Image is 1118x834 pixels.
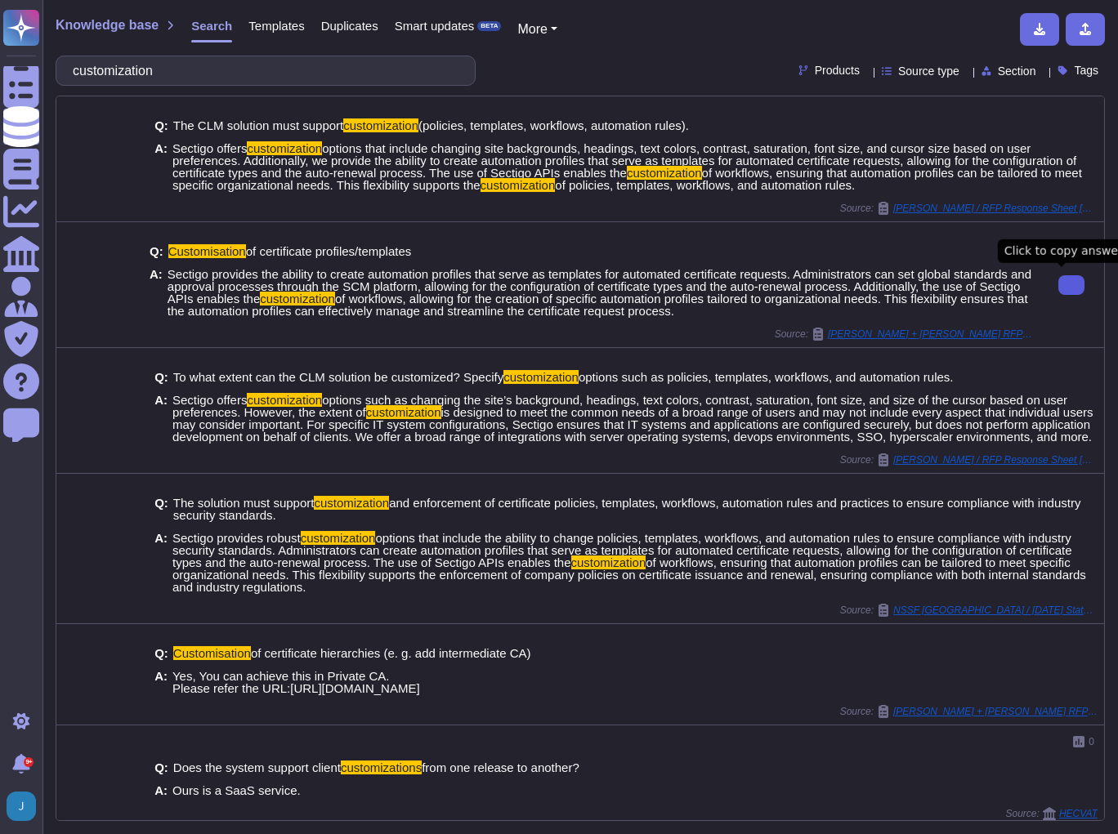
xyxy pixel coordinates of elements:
mark: customization [247,393,322,407]
span: options that include changing site backgrounds, headings, text colors, contrast, saturation, font... [172,141,1076,180]
mark: customization [301,531,376,545]
mark: customization [366,405,441,419]
span: Search [191,20,232,32]
span: HECVAT [1059,809,1098,818]
mark: customization [343,118,418,132]
span: Source: [1006,807,1098,820]
b: Q: [154,761,168,774]
span: options such as policies, templates, workflows, and automation rules. [579,370,954,384]
span: of certificate profiles/templates [246,244,412,258]
b: Q: [154,497,168,521]
span: [PERSON_NAME] / RFP Response Sheet [PERSON_NAME] Copy [893,203,1098,213]
b: A: [154,142,168,191]
span: To what extent can the CLM solution be customized? Specify [173,370,503,384]
span: of certificate hierarchies (e. g. add intermediate CA) [251,646,531,660]
span: Knowledge base [56,19,159,32]
mark: customization [571,555,646,569]
mark: customization [247,141,322,155]
span: Duplicates [321,20,378,32]
b: A: [154,784,168,796]
span: Source: [775,328,1032,341]
b: Q: [154,119,168,132]
mark: customization [627,166,702,180]
b: A: [154,532,168,593]
b: Q: [154,647,168,659]
span: Sectigo provides robust [172,531,301,545]
span: [PERSON_NAME] + [PERSON_NAME] RFP / KN RFP Questionnaire PKI 1 (003) [893,707,1098,716]
b: Q: [154,371,168,383]
span: The solution must support [173,496,315,510]
span: of policies, templates, workflows, and automation rules. [555,178,855,192]
span: Templates [248,20,304,32]
button: More [517,20,557,39]
span: is designed to meet the common needs of a broad range of users and may not include every aspect t... [172,405,1093,444]
span: options such as changing the site’s background, headings, text colors, contrast, saturation, font... [172,393,1067,419]
b: A: [154,394,168,443]
span: More [517,22,547,36]
span: Sectigo offers [172,141,247,155]
b: A: [150,268,163,317]
span: Source: [840,453,1098,466]
span: Source: [840,705,1098,718]
span: Section [998,65,1036,77]
mark: customizations [341,760,422,774]
mark: Customisation [173,646,251,660]
span: Smart updates [395,20,475,32]
b: Q: [150,245,163,257]
mark: Customisation [168,244,246,258]
span: Products [815,65,860,76]
span: of workflows, ensuring that automation profiles can be tailored to meet specific organizational n... [172,555,1086,594]
span: Ours is a SaaS service. [172,783,301,797]
mark: customization [314,496,389,510]
div: BETA [477,21,501,31]
span: Source: [840,604,1098,617]
span: Does the system support client [173,760,341,774]
div: 9+ [24,757,34,767]
span: NSSF [GEOGRAPHIC_DATA] / [DATE] Statement of Requirements Copy [893,605,1098,615]
span: Tags [1074,65,1098,76]
span: options that include the ability to change policies, templates, workflows, and automation rules t... [172,531,1072,569]
mark: customization [481,178,556,192]
button: user [3,788,47,824]
span: from one release to another? [422,760,579,774]
span: Sectigo offers [172,393,247,407]
span: Source: [840,202,1098,215]
img: user [7,792,36,821]
mark: customization [260,292,335,306]
span: The CLM solution must support [173,118,343,132]
input: Search a question or template... [65,56,458,85]
span: and enforcement of certificate policies, templates, workflows, automation rules and practices to ... [173,496,1081,522]
span: Source type [898,65,959,77]
span: of workflows, allowing for the creation of specific automation profiles tailored to organizationa... [168,292,1028,318]
span: [PERSON_NAME] + [PERSON_NAME] RFP / KN RFP Questionnaire PKI 1 (003) [828,329,1032,339]
span: 0 [1089,737,1094,747]
span: Yes, You can achieve this in Private CA. Please refer the URL:[URL][DOMAIN_NAME] [172,669,420,695]
mark: customization [503,370,579,384]
span: [PERSON_NAME] / RFP Response Sheet [PERSON_NAME] Copy [893,455,1098,465]
span: (policies, templates, workflows, automation rules). [418,118,689,132]
b: A: [154,670,168,694]
span: of workflows, ensuring that automation profiles can be tailored to meet specific organizational n... [172,166,1082,192]
span: Sectigo provides the ability to create automation profiles that serve as templates for automated ... [168,267,1031,306]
